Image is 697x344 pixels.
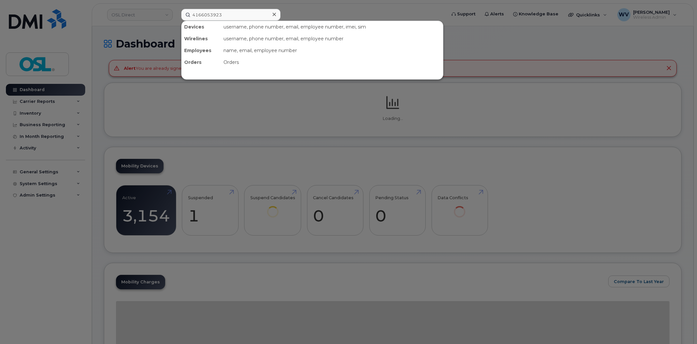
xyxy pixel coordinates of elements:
div: Devices [182,21,221,33]
div: Orders [182,56,221,68]
div: Wirelines [182,33,221,45]
div: username, phone number, email, employee number [221,33,443,45]
div: name, email, employee number [221,45,443,56]
div: Orders [221,56,443,68]
div: Employees [182,45,221,56]
div: username, phone number, email, employee number, imei, sim [221,21,443,33]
